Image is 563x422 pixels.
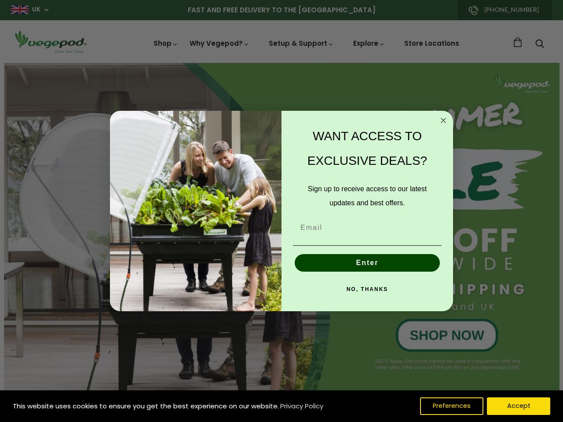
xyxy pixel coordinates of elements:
span: This website uses cookies to ensure you get the best experience on our website. [13,401,279,411]
a: Privacy Policy (opens in a new tab) [279,398,325,414]
span: Sign up to receive access to our latest updates and best offers. [308,185,427,207]
span: WANT ACCESS TO EXCLUSIVE DEALS? [307,129,427,167]
button: Close dialog [438,115,449,126]
button: Preferences [420,397,483,415]
img: e9d03583-1bb1-490f-ad29-36751b3212ff.jpeg [110,111,281,312]
button: Enter [295,254,440,272]
button: NO, THANKS [293,280,442,298]
button: Accept [487,397,550,415]
img: underline [293,245,442,246]
input: Email [293,219,442,236]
